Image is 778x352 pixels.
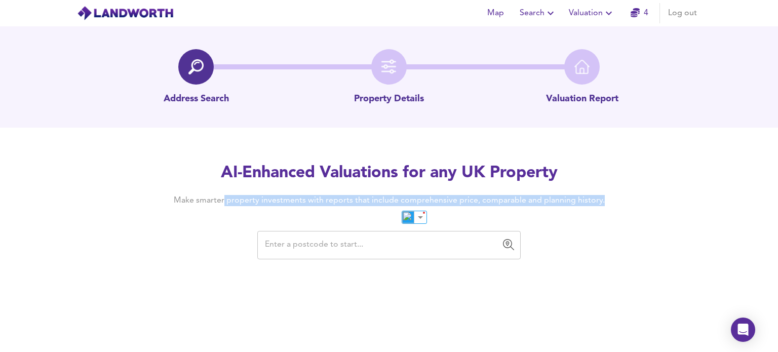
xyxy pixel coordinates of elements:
[520,6,557,20] span: Search
[483,6,508,20] span: Map
[574,59,590,74] img: home-icon
[354,93,424,106] p: Property Details
[164,93,229,106] p: Address Search
[623,3,655,23] button: 4
[516,3,561,23] button: Search
[569,6,615,20] span: Valuation
[565,3,619,23] button: Valuation
[664,3,701,23] button: Log out
[731,318,755,342] div: Open Intercom Messenger
[479,3,512,23] button: Map
[631,6,648,20] a: 4
[546,93,618,106] p: Valuation Report
[158,195,620,206] h4: Make smarter property investments with reports that include comprehensive price, comparable and p...
[77,6,174,21] img: logo
[158,162,620,184] h2: AI-Enhanced Valuations for any UK Property
[188,59,204,74] img: search-icon
[262,236,501,255] input: Enter a postcode to start...
[381,59,397,74] img: filter-icon
[668,6,697,20] span: Log out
